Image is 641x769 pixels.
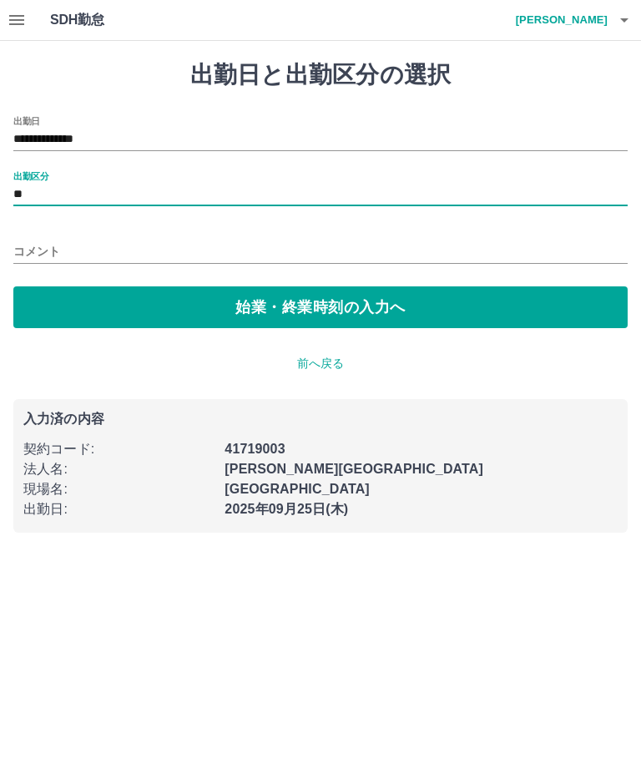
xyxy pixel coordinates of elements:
b: [PERSON_NAME][GEOGRAPHIC_DATA] [225,462,483,476]
button: 始業・終業時刻の入力へ [13,286,628,328]
p: 法人名 : [23,459,215,479]
p: 入力済の内容 [23,412,618,426]
label: 出勤日 [13,114,40,127]
p: 契約コード : [23,439,215,459]
label: 出勤区分 [13,169,48,182]
b: [GEOGRAPHIC_DATA] [225,482,370,496]
p: 前へ戻る [13,355,628,372]
p: 出勤日 : [23,499,215,519]
h1: 出勤日と出勤区分の選択 [13,61,628,89]
b: 41719003 [225,442,285,456]
p: 現場名 : [23,479,215,499]
b: 2025年09月25日(木) [225,502,348,516]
